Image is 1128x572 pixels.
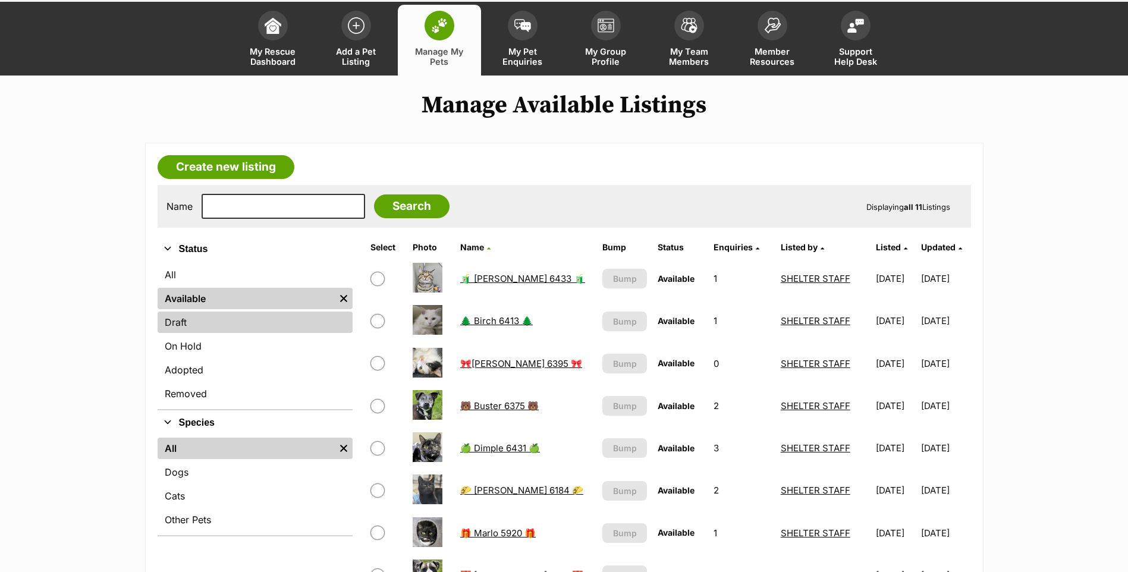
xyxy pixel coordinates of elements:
button: Bump [602,354,646,373]
button: Species [158,415,353,430]
span: My Team Members [662,46,716,67]
a: SHELTER STAFF [781,400,850,411]
a: Add a Pet Listing [315,5,398,76]
button: Bump [602,481,646,501]
a: On Hold [158,335,353,357]
a: Manage My Pets [398,5,481,76]
th: Status [653,238,708,257]
td: [DATE] [921,385,970,426]
span: Listed by [781,242,818,252]
span: Available [658,443,695,453]
a: 🐻 Buster 6375 🐻 [460,400,539,411]
span: My Rescue Dashboard [246,46,300,67]
a: SHELTER STAFF [781,358,850,369]
td: 0 [709,343,774,384]
span: Manage My Pets [413,46,466,67]
a: SHELTER STAFF [781,442,850,454]
td: [DATE] [921,513,970,554]
td: 1 [709,513,774,554]
a: SHELTER STAFF [781,273,850,284]
a: Other Pets [158,509,353,530]
div: Status [158,262,353,409]
strong: all 11 [904,202,922,212]
button: Bump [602,269,646,288]
span: Updated [921,242,956,252]
span: Available [658,485,695,495]
button: Bump [602,396,646,416]
img: help-desk-icon-fdf02630f3aa405de69fd3d07c3f3aa587a6932b1a1747fa1d2bba05be0121f9.svg [847,18,864,33]
img: add-pet-listing-icon-0afa8454b4691262ce3f59096e99ab1cd57d4a30225e0717b998d2c9b9846f56.svg [348,17,365,34]
span: Bump [613,527,637,539]
td: [DATE] [871,258,920,299]
a: Remove filter [335,288,353,309]
img: team-members-icon-5396bd8760b3fe7c0b43da4ab00e1e3bb1a5d9ba89233759b79545d2d3fc5d0d.svg [681,18,697,33]
button: Bump [602,312,646,331]
a: SHELTER STAFF [781,315,850,326]
a: 🌮 [PERSON_NAME] 6184 🌮 [460,485,583,496]
input: Search [374,194,450,218]
a: SHELTER STAFF [781,485,850,496]
td: [DATE] [871,385,920,426]
span: Bump [613,442,637,454]
img: pet-enquiries-icon-7e3ad2cf08bfb03b45e93fb7055b45f3efa6380592205ae92323e6603595dc1f.svg [514,19,531,32]
th: Select [366,238,407,257]
span: Bump [613,272,637,285]
a: Available [158,288,335,309]
a: Name [460,242,491,252]
a: My Group Profile [564,5,648,76]
span: Bump [613,400,637,412]
td: [DATE] [921,343,970,384]
img: member-resources-icon-8e73f808a243e03378d46382f2149f9095a855e16c252ad45f914b54edf8863c.svg [764,17,781,33]
td: 1 [709,258,774,299]
a: Listed [876,242,907,252]
td: 2 [709,470,774,511]
a: My Pet Enquiries [481,5,564,76]
td: 3 [709,428,774,469]
span: Listed [876,242,901,252]
td: [DATE] [871,470,920,511]
a: Create new listing [158,155,294,179]
th: Bump [598,238,651,257]
span: My Pet Enquiries [496,46,549,67]
a: Cats [158,485,353,507]
a: My Team Members [648,5,731,76]
a: Removed [158,383,353,404]
td: [DATE] [871,513,920,554]
a: Adopted [158,359,353,381]
span: Member Resources [746,46,799,67]
td: 2 [709,385,774,426]
img: group-profile-icon-3fa3cf56718a62981997c0bc7e787c4b2cf8bcc04b72c1350f741eb67cf2f40e.svg [598,18,614,33]
span: Add a Pet Listing [329,46,383,67]
span: Available [658,316,695,326]
a: Dogs [158,461,353,483]
td: [DATE] [921,428,970,469]
td: [DATE] [921,470,970,511]
a: 🌲 Birch 6413 🌲 [460,315,533,326]
span: Available [658,401,695,411]
a: 🧃 [PERSON_NAME] 6433 🧃 [460,273,585,284]
span: Bump [613,485,637,497]
a: Support Help Desk [814,5,897,76]
a: All [158,438,335,459]
span: Bump [613,357,637,370]
a: 🍏 Dimple 6431 🍏 [460,442,540,454]
a: Draft [158,312,353,333]
a: 🎁 Marlo 5920 🎁 [460,527,536,539]
span: Displaying Listings [866,202,950,212]
span: translation missing: en.admin.listings.index.attributes.enquiries [714,242,753,252]
td: 1 [709,300,774,341]
td: [DATE] [871,343,920,384]
span: My Group Profile [579,46,633,67]
td: [DATE] [871,428,920,469]
span: Available [658,358,695,368]
a: Remove filter [335,438,353,459]
span: Available [658,274,695,284]
td: [DATE] [921,258,970,299]
th: Photo [408,238,454,257]
span: Name [460,242,484,252]
a: SHELTER STAFF [781,527,850,539]
img: manage-my-pets-icon-02211641906a0b7f246fdf0571729dbe1e7629f14944591b6c1af311fb30b64b.svg [431,18,448,33]
a: My Rescue Dashboard [231,5,315,76]
a: All [158,264,353,285]
a: Updated [921,242,962,252]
